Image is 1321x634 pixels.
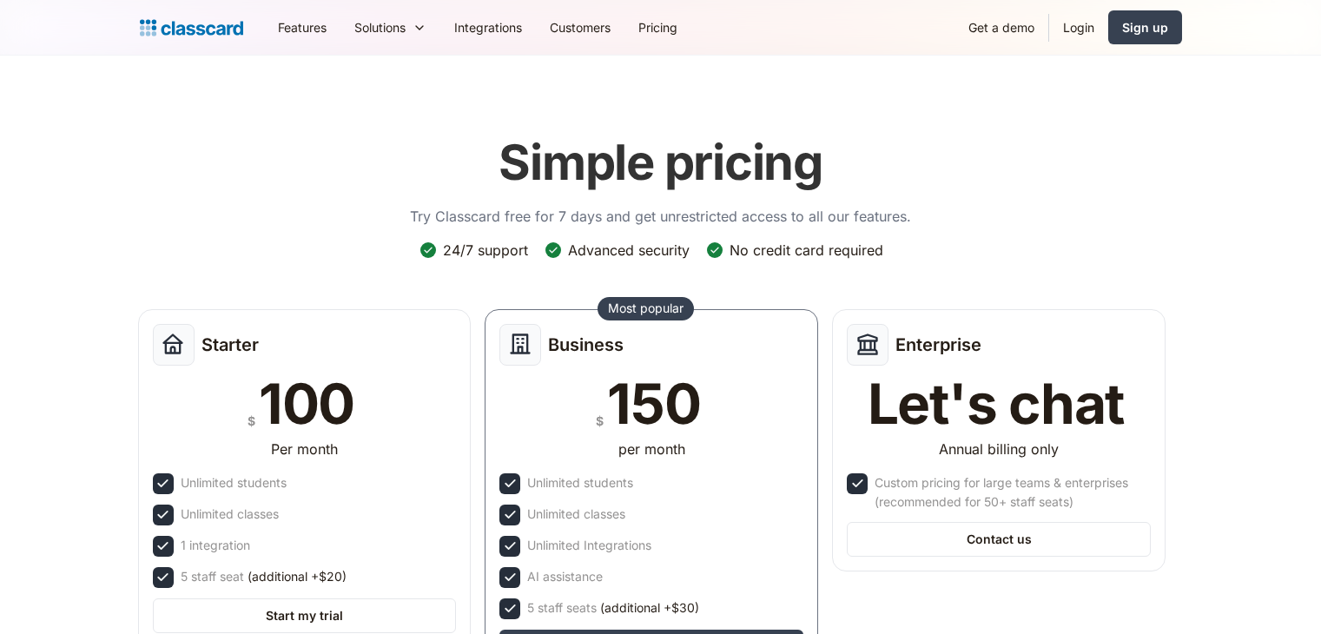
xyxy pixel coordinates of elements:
div: Solutions [340,8,440,47]
a: Integrations [440,8,536,47]
div: 1 integration [181,536,250,555]
div: Unlimited students [181,473,287,492]
div: 100 [259,376,354,432]
a: Login [1049,8,1108,47]
div: Most popular [608,300,684,317]
div: Advanced security [568,241,690,260]
a: Get a demo [954,8,1048,47]
h2: Starter [201,334,259,355]
div: per month [618,439,685,459]
a: Pricing [624,8,691,47]
a: home [140,16,243,40]
div: $ [248,410,255,432]
h1: Simple pricing [499,134,822,192]
div: Let's chat [868,376,1125,432]
span: (additional +$20) [248,567,347,586]
a: Start my trial [153,598,457,633]
div: Per month [271,439,338,459]
a: Sign up [1108,10,1182,44]
div: Solutions [354,18,406,36]
div: 24/7 support [443,241,528,260]
a: Features [264,8,340,47]
div: Unlimited students [527,473,633,492]
div: Sign up [1122,18,1168,36]
div: 150 [607,376,700,432]
div: No credit card required [730,241,883,260]
div: Unlimited Integrations [527,536,651,555]
a: Contact us [847,522,1151,557]
div: 5 staff seat [181,567,347,586]
div: $ [596,410,604,432]
span: (additional +$30) [600,598,699,617]
div: 5 staff seats [527,598,699,617]
p: Try Classcard free for 7 days and get unrestricted access to all our features. [410,206,911,227]
h2: Enterprise [895,334,981,355]
a: Customers [536,8,624,47]
div: Unlimited classes [181,505,279,524]
h2: Business [548,334,624,355]
div: Custom pricing for large teams & enterprises (recommended for 50+ staff seats) [875,473,1147,512]
div: Annual billing only [939,439,1059,459]
div: AI assistance [527,567,603,586]
div: Unlimited classes [527,505,625,524]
